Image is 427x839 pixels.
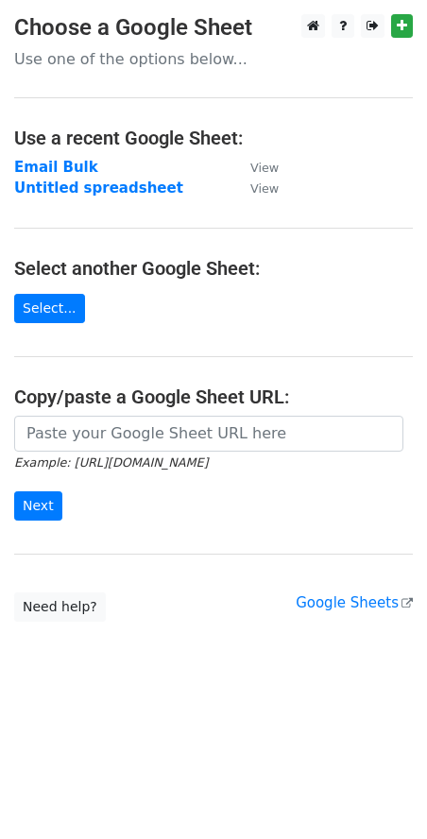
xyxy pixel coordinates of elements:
a: Need help? [14,592,106,622]
input: Paste your Google Sheet URL here [14,416,403,452]
p: Use one of the options below... [14,49,413,69]
input: Next [14,491,62,521]
h4: Copy/paste a Google Sheet URL: [14,385,413,408]
small: View [250,181,279,196]
h4: Use a recent Google Sheet: [14,127,413,149]
h4: Select another Google Sheet: [14,257,413,280]
h3: Choose a Google Sheet [14,14,413,42]
a: Email Bulk [14,159,98,176]
iframe: Chat Widget [333,748,427,839]
small: View [250,161,279,175]
small: Example: [URL][DOMAIN_NAME] [14,455,208,470]
a: Untitled spreadsheet [14,180,183,197]
a: View [231,180,279,197]
a: View [231,159,279,176]
a: Select... [14,294,85,323]
a: Google Sheets [296,594,413,611]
